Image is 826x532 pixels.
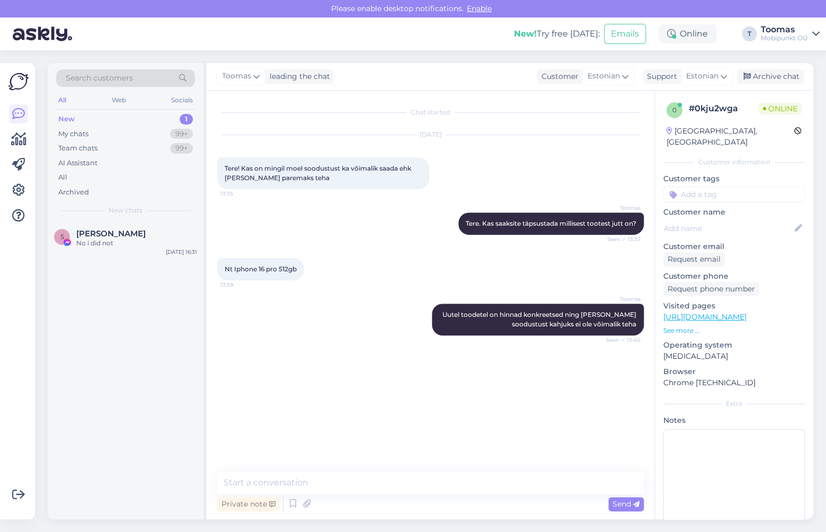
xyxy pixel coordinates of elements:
[759,103,802,114] span: Online
[663,207,805,218] p: Customer name
[686,70,718,82] span: Estonian
[663,366,805,377] p: Browser
[664,223,793,234] input: Add name
[60,233,64,241] span: S
[672,106,677,114] span: 0
[588,70,620,82] span: Estonian
[761,25,808,34] div: Toomas
[663,351,805,362] p: [MEDICAL_DATA]
[663,252,725,267] div: Request email
[663,157,805,167] div: Customer information
[166,248,197,256] div: [DATE] 16:31
[58,114,75,125] div: New
[737,69,804,84] div: Archive chat
[663,173,805,184] p: Customer tags
[217,497,280,511] div: Private note
[217,130,644,139] div: [DATE]
[225,164,413,182] span: Tere! Kas on mingil moel soodustust ka võimalik saada ehk [PERSON_NAME] paremaks teha
[742,26,757,41] div: T
[220,190,260,198] span: 13:35
[689,102,759,115] div: # 0kju2wga
[58,158,97,169] div: AI Assistant
[170,129,193,139] div: 99+
[761,34,808,42] div: Mobipunkt OÜ
[265,71,330,82] div: leading the chat
[663,300,805,312] p: Visited pages
[169,93,195,107] div: Socials
[663,271,805,282] p: Customer phone
[663,187,805,202] input: Add a tag
[66,73,133,84] span: Search customers
[761,25,820,42] a: ToomasMobipunkt OÜ
[663,399,805,409] div: Extra
[76,229,146,238] span: Sydelle Viirand
[601,235,641,243] span: Seen ✓ 13:37
[56,93,68,107] div: All
[110,93,128,107] div: Web
[58,129,88,139] div: My chats
[217,108,644,117] div: Chat started
[601,204,641,212] span: Toomas
[514,28,600,40] div: Try free [DATE]:
[663,340,805,351] p: Operating system
[643,71,677,82] div: Support
[537,71,579,82] div: Customer
[663,312,747,322] a: [URL][DOMAIN_NAME]
[663,241,805,252] p: Customer email
[58,172,67,183] div: All
[58,187,89,198] div: Archived
[109,206,143,215] span: New chats
[76,238,197,248] div: No i did not
[220,281,260,289] span: 13:39
[663,377,805,388] p: Chrome [TECHNICAL_ID]
[663,415,805,426] p: Notes
[663,326,805,335] p: See more ...
[466,219,636,227] span: Tere. Kas saaksite täpsustada millisest tootest jutt on?
[180,114,193,125] div: 1
[442,311,638,328] span: Uutel toodetel on hinnad konkreetsed ning [PERSON_NAME] soodustust kahjuks ei ole võimalik teha
[612,499,640,509] span: Send
[8,72,29,92] img: Askly Logo
[225,265,297,273] span: Nt Iphone 16 pro 512gb
[667,126,794,148] div: [GEOGRAPHIC_DATA], [GEOGRAPHIC_DATA]
[663,282,759,296] div: Request phone number
[604,24,646,44] button: Emails
[58,143,97,154] div: Team chats
[170,143,193,154] div: 99+
[601,295,641,303] span: Toomas
[464,4,495,13] span: Enable
[222,70,251,82] span: Toomas
[601,336,641,344] span: Seen ✓ 13:40
[659,24,716,43] div: Online
[514,29,537,39] b: New!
